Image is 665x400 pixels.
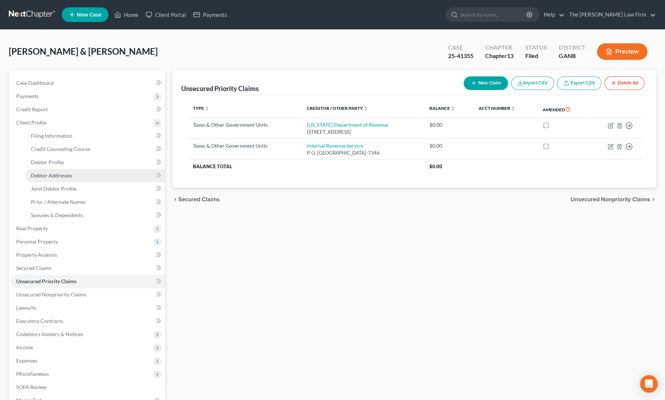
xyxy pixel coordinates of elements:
div: $0.00 [429,142,466,149]
button: Unsecured Nonpriority Claims chevron_right [571,197,656,202]
a: Property Analysis [10,248,165,262]
div: 25-41355 [448,52,473,60]
div: Unsecured Priority Claims [181,84,259,93]
span: Unsecured Nonpriority Claims [571,197,650,202]
span: Miscellaneous [16,371,49,377]
i: chevron_right [650,197,656,202]
a: The [PERSON_NAME] Law Firm [565,8,656,21]
span: Unsecured Nonpriority Claims [16,291,86,298]
a: Creditor / Other Party unfold_more [307,105,368,111]
a: Credit Report [10,103,165,116]
div: [STREET_ADDRESS] [307,129,418,136]
span: Secured Claims [178,197,220,202]
a: Internal Revenue Service [307,143,363,149]
div: Chapter [485,52,514,60]
a: Client Portal [142,8,190,21]
a: Filing Information [25,129,165,143]
button: Delete All [604,76,644,90]
a: Type unfold_more [193,105,209,111]
span: Payments [16,93,39,99]
button: chevron_left Secured Claims [172,197,220,202]
a: Help [540,8,565,21]
div: P. O. [GEOGRAPHIC_DATA]-7346 [307,149,418,156]
a: Credit Counseling Course [25,143,165,156]
button: New Claim [464,76,508,90]
a: Payments [190,8,231,21]
a: Balance unfold_more [429,105,455,111]
div: Taxes & Other Government Units [193,142,295,149]
a: [US_STATE] Department of Revenue [307,122,388,128]
a: Acct Number unfold_more [479,105,515,111]
span: SOFA Review [16,384,47,390]
span: Debtor Profile [31,159,64,165]
span: Credit Counseling Course [31,146,90,152]
i: unfold_more [450,107,455,111]
div: Case [448,43,473,52]
a: Joint Debtor Profile [25,182,165,195]
button: Preview [597,43,647,60]
a: Spouses & Dependents [25,209,165,222]
span: Codebtors Insiders & Notices [16,331,83,337]
a: Lawsuits [10,301,165,314]
div: Status [525,43,547,52]
span: Debtor Addresses [31,172,72,179]
div: Filed [525,52,547,60]
span: Joint Debtor Profile [31,185,76,192]
input: Search by name... [460,8,528,21]
div: District [559,43,585,52]
a: Home [111,8,142,21]
span: Prior / Alternate Names [31,199,86,205]
div: Chapter [485,43,514,52]
a: Prior / Alternate Names [25,195,165,209]
span: Secured Claims [16,265,51,271]
span: Income [16,344,33,350]
a: Debtor Addresses [25,169,165,182]
i: chevron_left [172,197,178,202]
span: Lawsuits [16,304,36,311]
div: Open Intercom Messenger [640,375,658,393]
span: Personal Property [16,238,58,245]
a: Secured Claims [10,262,165,275]
i: unfold_more [364,107,368,111]
span: Client Profile [16,119,47,126]
a: SOFA Review [10,381,165,394]
th: Amended [536,101,589,118]
span: 13 [507,52,514,59]
i: unfold_more [511,107,515,111]
span: Filing Information [31,133,72,139]
span: $0.00 [429,163,442,169]
div: $0.00 [429,121,466,129]
a: Case Dashboard [10,76,165,90]
span: [PERSON_NAME] & [PERSON_NAME] [9,46,158,57]
span: Executory Contracts [16,318,63,324]
span: Unsecured Priority Claims [16,278,76,284]
a: Debtor Profile [25,156,165,169]
a: Unsecured Priority Claims [10,275,165,288]
div: Taxes & Other Government Units [193,121,295,129]
a: Executory Contracts [10,314,165,328]
div: GANB [559,52,585,60]
span: New Case [77,12,101,18]
button: Import CSV [511,76,554,90]
span: Real Property [16,225,48,231]
a: Export CSV [557,76,601,90]
th: Balance Total [187,160,423,173]
span: Property Analysis [16,252,57,258]
i: unfold_more [205,107,209,111]
a: Unsecured Nonpriority Claims [10,288,165,301]
span: Credit Report [16,106,48,112]
span: Spouses & Dependents [31,212,83,218]
span: Case Dashboard [16,80,54,86]
span: Expenses [16,357,37,364]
